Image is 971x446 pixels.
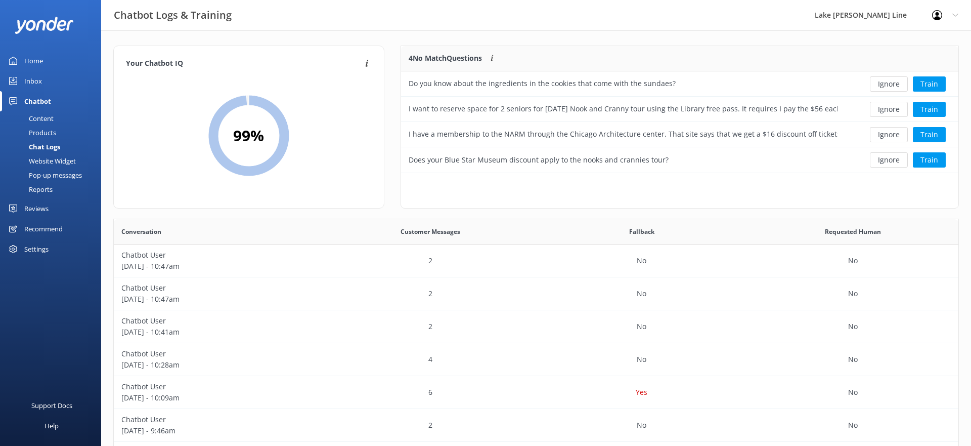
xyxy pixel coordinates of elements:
[848,387,858,398] p: No
[409,78,676,89] div: Do you know about the ingredients in the cookies that come with the sundaes?
[24,219,63,239] div: Recommend
[45,416,59,436] div: Help
[121,315,318,327] p: Chatbot User
[114,409,958,442] div: row
[913,76,946,92] button: Train
[6,140,60,154] div: Chat Logs
[636,387,647,398] p: Yes
[637,354,646,365] p: No
[121,227,161,236] span: Conversation
[114,376,958,409] div: row
[913,152,946,168] button: Train
[6,111,54,126] div: Content
[121,414,318,425] p: Chatbot User
[870,127,908,142] button: Ignore
[6,182,53,196] div: Reports
[6,126,101,140] a: Products
[401,71,958,97] div: row
[637,321,646,332] p: No
[848,354,858,365] p: No
[428,255,432,266] p: 2
[870,102,908,117] button: Ignore
[6,154,76,168] div: Website Widget
[114,245,958,277] div: row
[24,91,51,111] div: Chatbot
[121,250,318,261] p: Chatbot User
[6,154,101,168] a: Website Widget
[848,420,858,431] p: No
[114,7,232,23] h3: Chatbot Logs & Training
[870,76,908,92] button: Ignore
[629,227,654,236] span: Fallback
[24,51,43,71] div: Home
[401,97,958,122] div: row
[848,255,858,266] p: No
[848,288,858,299] p: No
[6,111,101,126] a: Content
[121,381,318,392] p: Chatbot User
[6,168,101,182] a: Pop-up messages
[121,348,318,359] p: Chatbot User
[114,310,958,343] div: row
[114,343,958,376] div: row
[409,53,482,64] p: 4 No Match Questions
[637,288,646,299] p: No
[848,321,858,332] p: No
[428,354,432,365] p: 4
[24,198,49,219] div: Reviews
[6,168,82,182] div: Pop-up messages
[233,124,264,148] h2: 99 %
[825,227,881,236] span: Requested Human
[401,147,958,173] div: row
[121,327,318,338] p: [DATE] - 10:41am
[428,420,432,431] p: 2
[121,359,318,371] p: [DATE] - 10:28am
[24,239,49,259] div: Settings
[401,122,958,147] div: row
[31,395,72,416] div: Support Docs
[121,282,318,294] p: Chatbot User
[870,152,908,168] button: Ignore
[637,255,646,266] p: No
[428,321,432,332] p: 2
[121,425,318,436] p: [DATE] - 9:46am
[6,140,101,154] a: Chat Logs
[121,392,318,403] p: [DATE] - 10:09am
[126,58,362,69] h4: Your Chatbot IQ
[637,420,646,431] p: No
[24,71,42,91] div: Inbox
[6,126,56,140] div: Products
[6,182,101,196] a: Reports
[428,288,432,299] p: 2
[409,103,837,114] div: I want to reserve space for 2 seniors for [DATE] Nook and Cranny tour using the Library free pass...
[409,154,669,166] div: Does your Blue Star Museum discount apply to the nooks and crannies tour?
[121,261,318,272] p: [DATE] - 10:47am
[121,294,318,305] p: [DATE] - 10:47am
[913,102,946,117] button: Train
[15,17,73,33] img: yonder-white-logo.png
[401,227,460,236] span: Customer Messages
[114,277,958,310] div: row
[409,129,837,140] div: I have a membership to the NARM through the Chicago Architecture center. That site says that we g...
[913,127,946,142] button: Train
[401,71,958,173] div: grid
[428,387,432,398] p: 6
